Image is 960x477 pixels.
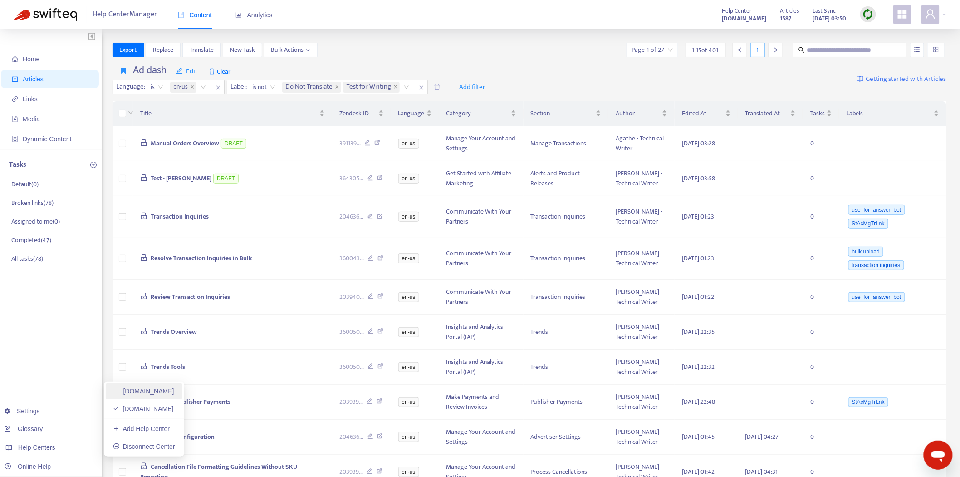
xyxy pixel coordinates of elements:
td: Get Started with Affiliate Marketing [439,161,524,196]
span: lock [140,293,147,300]
span: 364305 ... [339,174,363,184]
span: Resolve Transaction Inquiries in Bulk [151,253,252,263]
span: [DATE] 03:28 [682,138,715,149]
span: en-us [398,327,419,337]
span: 360050 ... [339,327,364,337]
span: 360050 ... [339,362,364,372]
span: en-us [398,362,419,372]
p: Broken links ( 78 ) [11,198,54,208]
span: 203940 ... [339,292,364,302]
span: close [416,82,427,93]
span: use_for_answer_bot [848,205,905,215]
span: unordered-list [914,46,920,53]
span: 204636 ... [339,432,363,442]
td: 0 [803,238,839,280]
span: Do Not Translate [282,82,341,93]
span: close [212,82,224,93]
span: en-us [398,467,419,477]
span: 203939 ... [339,467,363,477]
span: account-book [12,76,18,82]
iframe: Button to launch messaging window [924,441,953,470]
p: Tasks [9,159,26,170]
td: Insights and Analytics Portal (IAP) [439,350,524,385]
span: delete [434,84,441,90]
button: unordered-list [910,43,924,57]
span: en-us [398,174,419,184]
span: lock [140,212,147,219]
span: + Add filter [454,82,485,93]
td: Communicate With Your Partners [439,238,524,280]
span: lock [140,174,147,181]
span: [DATE] 01:45 [682,432,715,442]
span: New Task [230,45,255,55]
p: All tasks ( 78 ) [11,254,43,263]
span: right [773,47,779,53]
span: [DATE] 22:35 [682,327,715,337]
span: lock [140,363,147,370]
span: Export [120,45,137,55]
td: [PERSON_NAME] - Technical Writer [608,315,675,350]
a: Settings [5,407,40,415]
button: Replace [146,43,181,57]
td: Manage Your Account and Settings [439,420,524,455]
span: link [12,96,18,102]
span: Dynamic Content [23,135,71,143]
span: Section [531,109,594,119]
span: Clear [204,64,235,79]
span: en-us [398,212,419,222]
td: Agathe - Technical Writer [608,126,675,161]
td: Trends [524,315,608,350]
button: + Add filter [447,80,492,94]
span: en-us [174,82,188,93]
td: [PERSON_NAME] - Technical Writer [608,280,675,315]
span: down [128,110,133,115]
th: Category [439,101,524,126]
span: Articles [780,6,799,16]
img: Swifteq [14,8,77,21]
span: StAcMgTrLnk [848,219,888,229]
span: Translated At [745,109,789,119]
span: lock [140,254,147,261]
td: Alerts and Product Releases [524,161,608,196]
span: Trends Overview [151,327,197,337]
span: is not [253,80,275,94]
th: Translated At [738,101,803,126]
span: home [12,56,18,62]
span: Author [616,109,660,119]
h4: Ad dash [133,64,167,76]
span: 360043 ... [339,253,364,263]
td: Communicate With Your Partners [439,196,524,238]
span: Bulk Actions [271,45,310,55]
button: Bulk Actionsdown [264,43,318,57]
span: Home [23,55,39,63]
span: [DATE] 22:32 [682,362,715,372]
td: 0 [803,161,839,196]
span: close [190,84,195,90]
a: [DOMAIN_NAME] [113,388,174,395]
span: bulk upload [848,247,883,257]
td: [PERSON_NAME] - Technical Writer [608,238,675,280]
span: Edited At [682,109,723,119]
td: Advertiser Settings [524,420,608,455]
a: Online Help [5,463,51,470]
p: Completed ( 47 ) [11,235,51,245]
div: 1 [750,43,765,57]
span: en-us [398,139,419,149]
td: Trends [524,350,608,385]
span: [DATE] 01:22 [682,292,714,302]
a: [DOMAIN_NAME] [722,13,767,24]
td: 0 [803,315,839,350]
button: Translate [182,43,221,57]
p: Assigned to me ( 0 ) [11,217,60,226]
th: Tasks [803,101,839,126]
span: [DATE] 03:58 [682,173,715,184]
span: Zendesk ID [339,109,377,119]
td: 0 [803,126,839,161]
td: [PERSON_NAME] - Technical Writer [608,385,675,420]
span: en-us [398,292,419,302]
span: Test for Writing [343,82,400,93]
th: Labels [839,101,946,126]
td: Transaction Inquiries [524,196,608,238]
span: edit [176,67,183,74]
span: Title [140,109,318,119]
